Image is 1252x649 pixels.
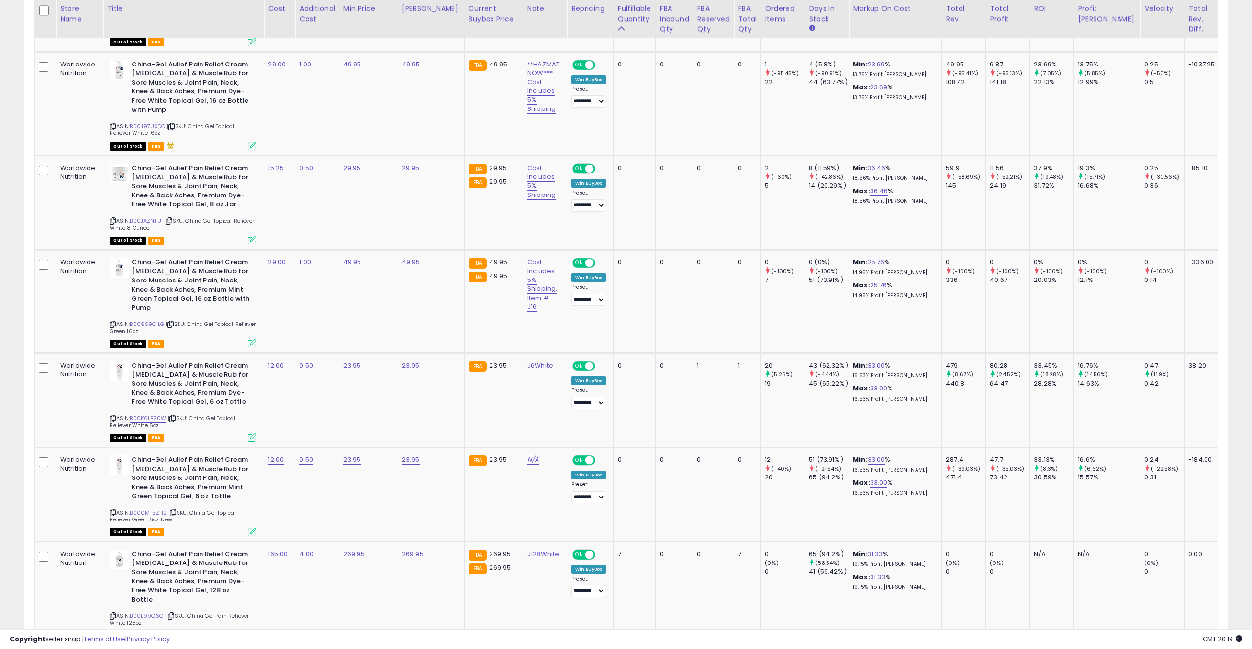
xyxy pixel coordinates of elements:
[469,3,519,24] div: Current Buybox Price
[343,60,361,69] a: 49.95
[765,455,805,464] div: 12
[853,455,868,464] b: Min:
[765,258,805,267] div: 0
[268,3,291,14] div: Cost
[402,361,420,370] a: 23.95
[618,455,648,464] div: 0
[110,361,256,441] div: ASIN:
[1151,465,1178,473] small: (-22.58%)
[1084,69,1105,77] small: (5.85%)
[469,258,487,269] small: FBA
[110,258,256,346] div: ASIN:
[1040,370,1063,378] small: (18.28%)
[853,384,870,393] b: Max:
[1034,258,1073,267] div: 0%
[402,163,420,173] a: 29.95
[868,163,886,173] a: 36.46
[853,83,870,92] b: Max:
[853,281,870,290] b: Max:
[132,164,250,212] b: China-Gel Aulief Pain Relief Cream [MEDICAL_DATA] & Muscle Rub for Sore Muscles & Joint Pain, Nec...
[990,276,1029,284] div: 40.67
[1034,455,1073,464] div: 33.13%
[1078,473,1140,482] div: 15.57%
[809,361,849,370] div: 43 (62.32%)
[990,473,1029,482] div: 73.42
[771,370,793,378] small: (5.26%)
[990,455,1029,464] div: 47.7
[946,181,985,190] div: 145
[60,3,99,24] div: Store Name
[660,60,686,69] div: 0
[765,473,805,482] div: 20
[594,165,609,173] span: OFF
[853,175,934,182] p: 18.56% Profit [PERSON_NAME]
[268,163,284,173] a: 15.25
[660,455,686,464] div: 0
[571,3,609,14] div: Repricing
[268,60,286,69] a: 29.00
[130,122,165,130] a: B00J97UXDO
[870,572,886,582] a: 31.33
[853,455,934,474] div: %
[1078,455,1140,464] div: 16.6%
[343,163,361,173] a: 29.95
[489,455,507,464] span: 23.95
[1040,267,1063,275] small: (-100%)
[130,414,166,423] a: B00K6LBZ0W
[110,122,234,137] span: | SKU: China Gel Topical Reliever White 16oz
[815,267,838,275] small: (-100%)
[870,281,887,290] a: 25.76
[132,60,250,117] b: China-Gel Aulief Pain Relief Cream [MEDICAL_DATA] & Muscle Rub for Sore Muscles & Joint Pain, Nec...
[1084,267,1107,275] small: (-100%)
[990,3,1026,24] div: Total Profit
[148,340,164,348] span: FBA
[853,60,934,78] div: %
[660,258,686,267] div: 0
[809,24,815,33] small: Days In Stock.
[1144,181,1184,190] div: 0.36
[771,267,794,275] small: (-100%)
[132,455,250,503] b: China-Gel Aulief Pain Relief Cream [MEDICAL_DATA] & Muscle Rub for Sore Muscles & Joint Pain, Nec...
[618,361,648,370] div: 0
[84,634,125,644] a: Terms of Use
[853,198,934,205] p: 18.56% Profit [PERSON_NAME]
[868,60,885,69] a: 23.69
[990,60,1029,69] div: 6.87
[1151,267,1173,275] small: (-100%)
[299,549,313,559] a: 4.00
[110,60,129,80] img: 31clExLYONL._SL40_.jpg
[402,455,420,465] a: 23.95
[1084,370,1108,378] small: (14.56%)
[853,269,934,276] p: 14.95% Profit [PERSON_NAME]
[132,258,250,315] b: China-Gel Aulief Pain Relief Cream [MEDICAL_DATA] & Muscle Rub for Sore Muscles & Joint Pain, Nec...
[489,271,507,281] span: 49.95
[853,467,934,474] p: 16.53% Profit [PERSON_NAME]
[594,61,609,69] span: OFF
[1144,60,1184,69] div: 0.25
[697,361,726,370] div: 1
[402,60,420,69] a: 49.95
[870,83,888,92] a: 23.69
[946,78,985,87] div: 1087.2
[489,361,507,370] span: 23.95
[809,473,849,482] div: 65 (94.2%)
[489,258,507,267] span: 49.95
[996,173,1022,181] small: (-52.21%)
[771,465,791,473] small: (-40%)
[571,471,606,479] div: Win BuyBox
[469,272,487,282] small: FBA
[469,164,487,174] small: FBA
[697,3,730,34] div: FBA Reserved Qty
[469,60,487,71] small: FBA
[870,384,888,393] a: 33.00
[1078,164,1140,173] div: 19.3%
[110,164,129,183] img: 31ViuA7bZ3L._SL40_.jpg
[573,456,585,465] span: ON
[1078,379,1140,388] div: 14.63%
[1040,465,1058,473] small: (8.3%)
[946,164,985,173] div: 59.9
[853,384,934,402] div: %
[815,173,843,181] small: (-42.86%)
[815,465,841,473] small: (-21.54%)
[1034,181,1073,190] div: 31.72%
